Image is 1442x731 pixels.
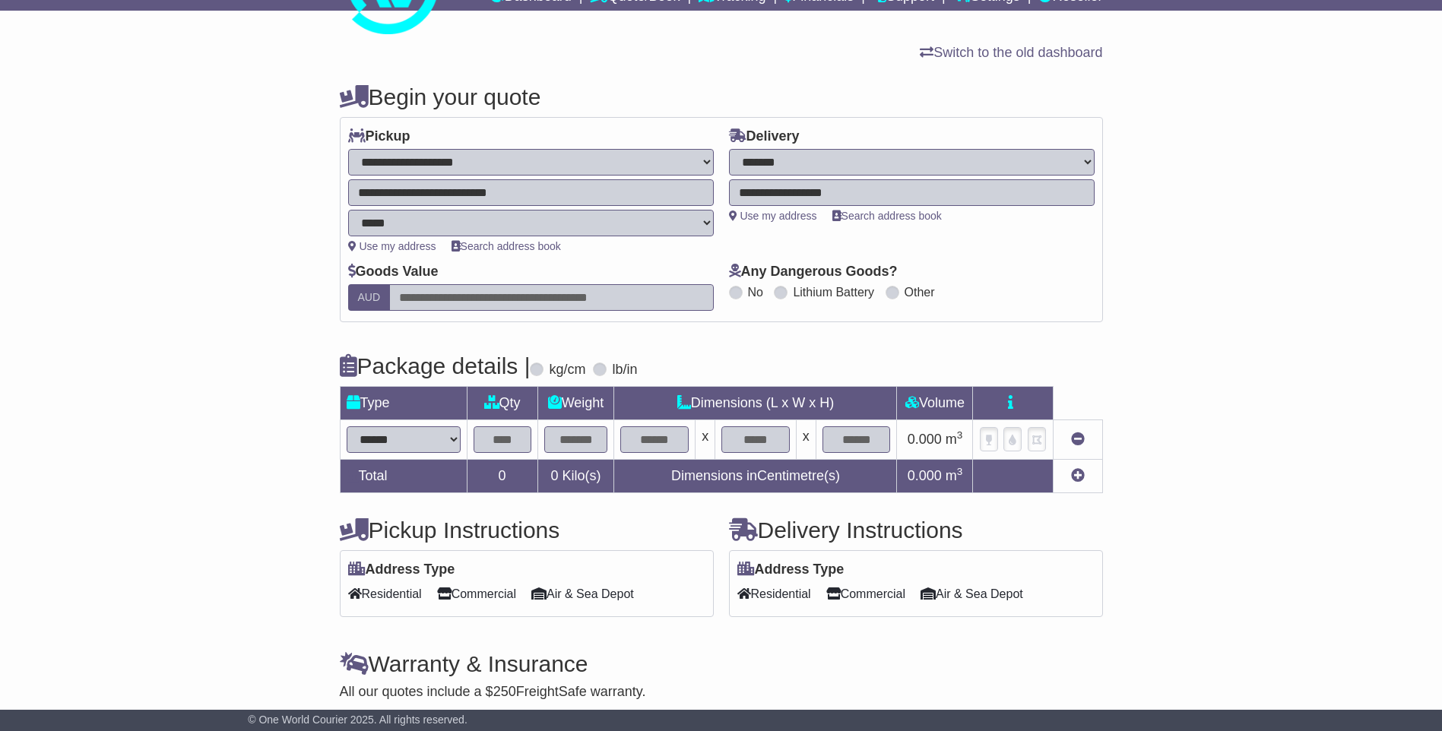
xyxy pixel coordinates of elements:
[908,432,942,447] span: 0.000
[467,460,537,493] td: 0
[793,285,874,299] label: Lithium Battery
[957,429,963,441] sup: 3
[348,128,410,145] label: Pickup
[946,432,963,447] span: m
[493,684,516,699] span: 250
[340,353,531,378] h4: Package details |
[946,468,963,483] span: m
[796,420,816,460] td: x
[467,387,537,420] td: Qty
[905,285,935,299] label: Other
[614,460,897,493] td: Dimensions in Centimetre(s)
[612,362,637,378] label: lb/in
[549,362,585,378] label: kg/cm
[340,387,467,420] td: Type
[696,420,715,460] td: x
[1071,432,1085,447] a: Remove this item
[737,582,811,606] span: Residential
[537,460,614,493] td: Kilo(s)
[531,582,634,606] span: Air & Sea Depot
[340,460,467,493] td: Total
[340,684,1103,701] div: All our quotes include a $ FreightSafe warranty.
[1071,468,1085,483] a: Add new item
[348,240,436,252] a: Use my address
[348,284,391,311] label: AUD
[537,387,614,420] td: Weight
[748,285,763,299] label: No
[729,517,1103,543] h4: Delivery Instructions
[908,468,942,483] span: 0.000
[348,582,422,606] span: Residential
[248,714,467,726] span: © One World Courier 2025. All rights reserved.
[826,582,905,606] span: Commercial
[340,517,714,543] h4: Pickup Instructions
[340,651,1103,676] h4: Warranty & Insurance
[340,84,1103,109] h4: Begin your quote
[729,210,817,222] a: Use my address
[348,562,455,578] label: Address Type
[920,45,1102,60] a: Switch to the old dashboard
[921,582,1023,606] span: Air & Sea Depot
[897,387,973,420] td: Volume
[452,240,561,252] a: Search address book
[348,264,439,280] label: Goods Value
[550,468,558,483] span: 0
[437,582,516,606] span: Commercial
[957,466,963,477] sup: 3
[737,562,845,578] label: Address Type
[832,210,942,222] a: Search address book
[729,128,800,145] label: Delivery
[614,387,897,420] td: Dimensions (L x W x H)
[729,264,898,280] label: Any Dangerous Goods?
